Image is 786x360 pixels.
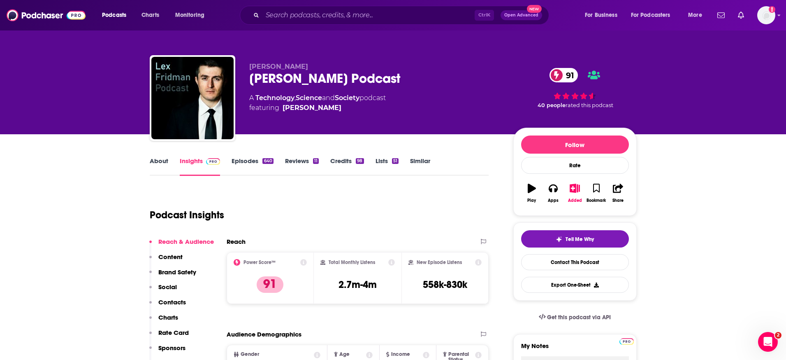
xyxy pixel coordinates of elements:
[180,157,220,176] a: InsightsPodchaser Pro
[775,332,781,339] span: 2
[149,253,183,268] button: Content
[568,198,582,203] div: Added
[392,158,399,164] div: 51
[149,238,214,253] button: Reach & Audience
[558,68,578,82] span: 91
[521,277,629,293] button: Export One-Sheet
[158,313,178,321] p: Charts
[335,94,359,102] a: Society
[566,236,594,243] span: Tell Me Why
[255,94,294,102] a: Technology
[556,236,562,243] img: tell me why sparkle
[631,9,670,21] span: For Podcasters
[158,238,214,245] p: Reach & Audience
[7,7,86,23] img: Podchaser - Follow, Share and Rate Podcasts
[158,344,185,352] p: Sponsors
[136,9,164,22] a: Charts
[607,178,628,208] button: Share
[586,178,607,208] button: Bookmark
[538,102,566,108] span: 40 people
[322,94,335,102] span: and
[158,329,189,337] p: Rate Card
[283,103,341,113] a: Lex Fridman
[149,313,178,329] button: Charts
[248,6,557,25] div: Search podcasts, credits, & more...
[150,209,224,221] h1: Podcast Insights
[158,253,183,261] p: Content
[149,344,185,359] button: Sponsors
[521,254,629,270] a: Contact This Podcast
[626,9,682,22] button: open menu
[249,93,386,113] div: A podcast
[527,5,542,13] span: New
[391,352,410,357] span: Income
[102,9,126,21] span: Podcasts
[169,9,215,22] button: open menu
[521,157,629,174] div: Rate
[206,158,220,165] img: Podchaser Pro
[532,307,618,327] a: Get this podcast via API
[612,198,624,203] div: Share
[313,158,319,164] div: 11
[410,157,430,176] a: Similar
[149,268,196,283] button: Brand Safety
[714,8,728,22] a: Show notifications dropdown
[543,178,564,208] button: Apps
[329,259,375,265] h2: Total Monthly Listens
[682,9,712,22] button: open menu
[548,198,559,203] div: Apps
[579,9,628,22] button: open menu
[688,9,702,21] span: More
[417,259,462,265] h2: New Episode Listens
[587,198,606,203] div: Bookmark
[158,283,177,291] p: Social
[294,94,296,102] span: ,
[547,314,611,321] span: Get this podcast via API
[376,157,399,176] a: Lists51
[769,6,775,13] svg: Add a profile image
[757,6,775,24] span: Logged in as mindyn
[151,57,234,139] img: Lex Fridman Podcast
[564,178,585,208] button: Added
[504,13,538,17] span: Open Advanced
[356,158,364,164] div: 98
[619,338,634,345] img: Podchaser Pro
[149,298,186,313] button: Contacts
[262,9,475,22] input: Search podcasts, credits, & more...
[243,259,276,265] h2: Power Score™
[513,63,637,114] div: 91 40 peoplerated this podcast
[232,157,273,176] a: Episodes640
[158,268,196,276] p: Brand Safety
[758,332,778,352] iframe: Intercom live chat
[566,102,613,108] span: rated this podcast
[249,103,386,113] span: featuring
[227,238,246,245] h2: Reach
[96,9,137,22] button: open menu
[521,136,629,154] button: Follow
[141,9,159,21] span: Charts
[757,6,775,24] img: User Profile
[227,330,301,338] h2: Audience Demographics
[241,352,259,357] span: Gender
[257,276,283,293] p: 91
[550,68,578,82] a: 91
[262,158,273,164] div: 640
[149,329,189,344] button: Rate Card
[527,198,536,203] div: Play
[521,230,629,248] button: tell me why sparkleTell Me Why
[619,337,634,345] a: Pro website
[735,8,747,22] a: Show notifications dropdown
[585,9,617,21] span: For Business
[249,63,308,70] span: [PERSON_NAME]
[501,10,542,20] button: Open AdvancedNew
[330,157,364,176] a: Credits98
[150,157,168,176] a: About
[521,178,543,208] button: Play
[339,278,377,291] h3: 2.7m-4m
[423,278,467,291] h3: 558k-830k
[175,9,204,21] span: Monitoring
[296,94,322,102] a: Science
[521,342,629,356] label: My Notes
